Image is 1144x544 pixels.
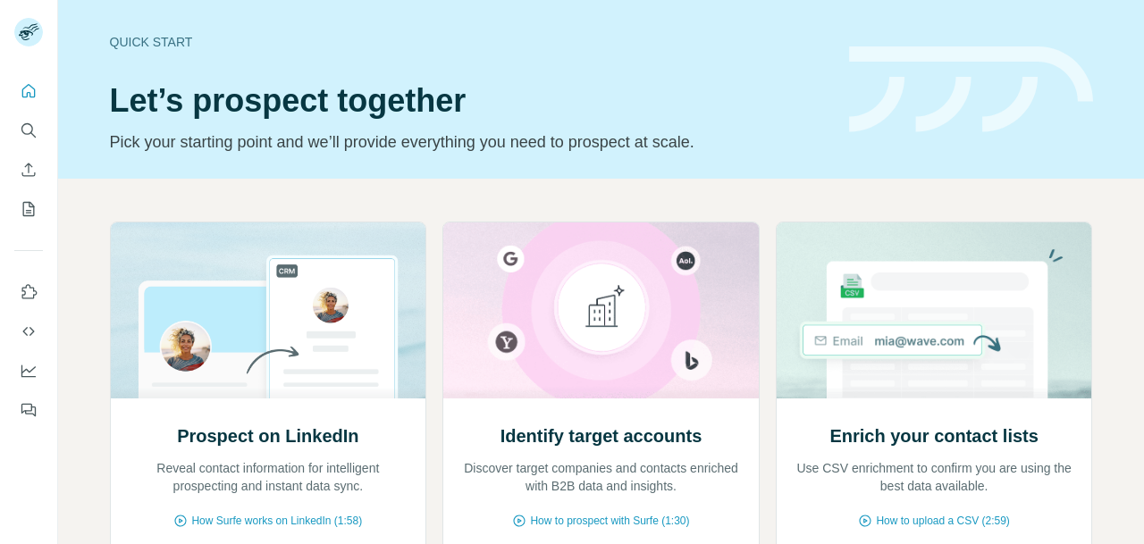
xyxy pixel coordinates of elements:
[500,423,702,448] h2: Identify target accounts
[110,33,828,51] div: Quick start
[776,222,1093,398] img: Enrich your contact lists
[442,222,760,398] img: Identify target accounts
[795,459,1074,495] p: Use CSV enrichment to confirm you are using the best data available.
[876,513,1009,529] span: How to upload a CSV (2:59)
[14,75,43,107] button: Quick start
[829,423,1038,448] h2: Enrich your contact lists
[191,513,362,529] span: How Surfe works on LinkedIn (1:58)
[110,130,828,155] p: Pick your starting point and we’ll provide everything you need to prospect at scale.
[530,513,689,529] span: How to prospect with Surfe (1:30)
[461,459,741,495] p: Discover target companies and contacts enriched with B2B data and insights.
[129,459,408,495] p: Reveal contact information for intelligent prospecting and instant data sync.
[849,46,1093,133] img: banner
[177,423,358,448] h2: Prospect on LinkedIn
[110,83,828,119] h1: Let’s prospect together
[14,315,43,347] button: Use Surfe API
[14,114,43,146] button: Search
[14,193,43,225] button: My lists
[14,355,43,387] button: Dashboard
[14,276,43,308] button: Use Surfe on LinkedIn
[14,154,43,186] button: Enrich CSV
[110,222,427,398] img: Prospect on LinkedIn
[14,394,43,426] button: Feedback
